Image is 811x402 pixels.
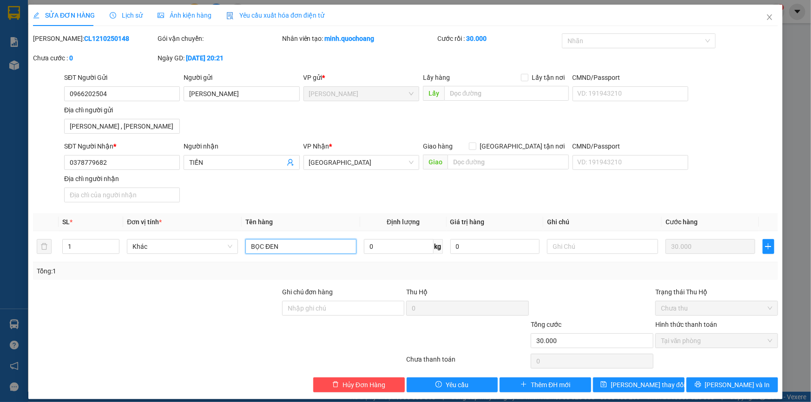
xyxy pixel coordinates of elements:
img: icon [226,12,234,19]
span: VP Nhận [303,143,330,150]
span: Lịch sử [110,12,143,19]
div: Tổng: 1 [37,266,313,276]
div: SĐT Người Nhận [64,141,180,151]
span: Sài Gòn [309,156,414,169]
div: [PERSON_NAME]: [33,33,156,44]
input: Địa chỉ của người nhận [64,188,180,202]
span: Cao Lãnh [309,87,414,101]
th: Ghi chú [543,213,662,231]
label: Ghi chú đơn hàng [282,288,333,296]
b: minh.quochoang [325,35,375,42]
span: Thêm ĐH mới [531,380,570,390]
span: kg [434,239,443,254]
span: Lấy hàng [423,74,450,81]
span: edit [33,12,40,19]
div: Địa chỉ người nhận [64,174,180,184]
div: VP gửi [303,72,419,83]
b: CL1210250148 [84,35,129,42]
div: Nhân viên tạo: [282,33,436,44]
span: [PERSON_NAME] thay đổi [611,380,685,390]
span: [GEOGRAPHIC_DATA] tận nơi [476,141,569,151]
span: Đơn vị tính [127,218,162,226]
input: Dọc đường [448,155,569,169]
button: Close [757,5,783,31]
div: SĐT Người Gửi [64,72,180,83]
span: SỬA ĐƠN HÀNG [33,12,95,19]
span: close [766,13,773,21]
span: [PERSON_NAME] và In [705,380,770,390]
button: printer[PERSON_NAME] và In [686,377,778,392]
label: Hình thức thanh toán [655,321,717,328]
span: Hủy Đơn Hàng [343,380,385,390]
button: plus [763,239,774,254]
button: deleteHủy Đơn Hàng [313,377,405,392]
span: picture [158,12,164,19]
button: save[PERSON_NAME] thay đổi [593,377,685,392]
div: Cước rồi : [437,33,560,44]
span: Tên hàng [245,218,273,226]
b: 30.000 [466,35,487,42]
span: SL [62,218,70,226]
span: exclamation-circle [435,381,442,389]
div: Chưa thanh toán [406,354,530,370]
div: CMND/Passport [573,141,688,151]
span: Tại văn phòng [661,334,772,348]
div: Ngày GD: [158,53,280,63]
div: Trạng thái Thu Hộ [655,287,778,297]
div: Người nhận [184,141,299,151]
span: Yêu cầu xuất hóa đơn điện tử [226,12,324,19]
span: Giao [423,155,448,169]
span: plus [521,381,527,389]
span: Tổng cước [531,321,561,328]
span: Định lượng [387,218,420,226]
button: exclamation-circleYêu cầu [407,377,498,392]
div: Gói vận chuyển: [158,33,280,44]
span: plus [763,243,774,250]
button: delete [37,239,52,254]
span: Khác [132,240,232,253]
span: clock-circle [110,12,116,19]
button: plusThêm ĐH mới [500,377,591,392]
div: Địa chỉ người gửi [64,105,180,115]
span: delete [332,381,339,389]
span: Chưa thu [661,301,772,315]
span: printer [695,381,701,389]
span: save [600,381,607,389]
input: 0 [666,239,755,254]
input: VD: Bàn, Ghế [245,239,356,254]
input: Ghi Chú [547,239,658,254]
input: Ghi chú đơn hàng [282,301,405,316]
span: Thu Hộ [406,288,428,296]
span: Ảnh kiện hàng [158,12,211,19]
span: Lấy [423,86,444,101]
span: user-add [287,159,294,166]
div: Người gửi [184,72,299,83]
span: Lấy tận nơi [528,72,569,83]
div: Chưa cước : [33,53,156,63]
span: Yêu cầu [446,380,468,390]
div: CMND/Passport [573,72,688,83]
span: Giao hàng [423,143,453,150]
b: 0 [69,54,73,62]
span: Cước hàng [666,218,698,226]
span: Giá trị hàng [450,218,485,226]
input: Dọc đường [444,86,569,101]
input: Địa chỉ của người gửi [64,119,180,134]
b: [DATE] 20:21 [186,54,224,62]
